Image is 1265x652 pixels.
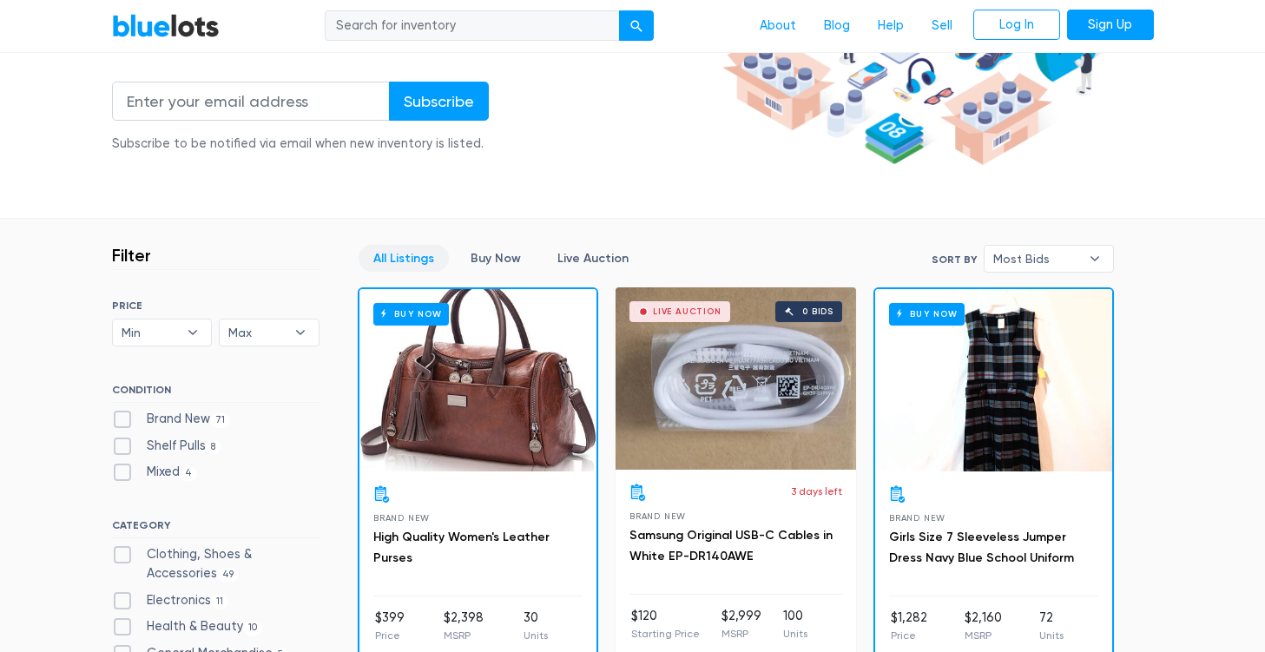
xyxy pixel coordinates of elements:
span: Brand New [373,513,430,523]
label: Mixed [112,463,198,482]
a: Samsung Original USB-C Cables in White EP-DR140AWE [629,528,833,563]
li: 30 [524,609,548,643]
p: MSRP [965,628,1002,643]
a: Blog [810,10,864,43]
h6: Buy Now [373,303,449,325]
span: Max [228,319,286,346]
span: 71 [210,413,231,427]
b: ▾ [1077,246,1113,272]
a: Buy Now [456,245,536,272]
label: Sort By [932,252,977,267]
label: Clothing, Shoes & Accessories [112,545,320,583]
span: 49 [217,568,240,582]
p: Price [375,628,405,643]
p: MSRP [721,626,761,642]
p: Units [524,628,548,643]
p: 3 days left [791,484,842,499]
li: 100 [783,607,807,642]
div: Subscribe to be notified via email when new inventory is listed. [112,135,489,154]
p: Starting Price [631,626,700,642]
a: High Quality Women's Leather Purses [373,530,550,565]
a: Live Auction 0 bids [616,287,856,470]
b: ▾ [282,319,319,346]
input: Subscribe [389,82,489,121]
li: $2,398 [444,609,484,643]
a: Live Auction [543,245,643,272]
a: Buy Now [359,289,596,471]
h6: CONDITION [112,384,320,403]
a: Sign Up [1067,10,1154,41]
label: Brand New [112,410,231,429]
label: Electronics [112,591,229,610]
div: 0 bids [802,307,833,316]
span: Min [122,319,179,346]
input: Search for inventory [325,10,620,42]
li: $1,282 [891,609,927,643]
a: About [746,10,810,43]
label: Shelf Pulls [112,437,221,456]
a: BlueLots [112,13,220,38]
h6: Buy Now [889,303,965,325]
a: Sell [918,10,966,43]
b: ▾ [175,319,211,346]
a: Buy Now [875,289,1112,471]
p: Units [1039,628,1064,643]
a: Girls Size 7 Sleeveless Jumper Dress Navy Blue School Uniform [889,530,1074,565]
li: $399 [375,609,405,643]
label: Health & Beauty [112,617,263,636]
h6: PRICE [112,300,320,312]
h3: Filter [112,245,151,266]
input: Enter your email address [112,82,390,121]
a: Help [864,10,918,43]
span: Most Bids [993,246,1080,272]
a: All Listings [359,245,449,272]
span: 10 [243,621,263,635]
li: $2,999 [721,607,761,642]
span: Brand New [629,511,686,521]
span: 8 [206,440,221,454]
span: Brand New [889,513,945,523]
a: Log In [973,10,1060,41]
span: 4 [180,467,198,481]
p: MSRP [444,628,484,643]
p: Units [783,626,807,642]
p: Price [891,628,927,643]
li: 72 [1039,609,1064,643]
li: $2,160 [965,609,1002,643]
h6: CATEGORY [112,519,320,538]
span: 11 [211,595,229,609]
div: Live Auction [653,307,721,316]
li: $120 [631,607,700,642]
